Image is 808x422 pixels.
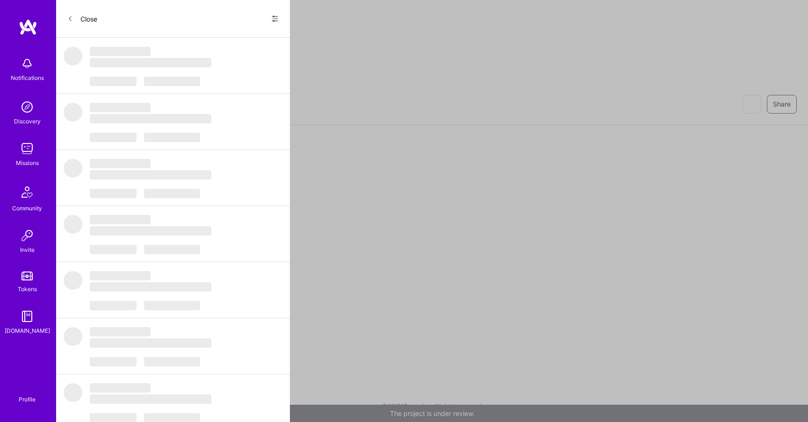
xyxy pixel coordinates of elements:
[144,243,200,254] button: ‌
[11,73,44,83] div: Notifications
[64,271,82,290] span: ‌
[90,394,211,404] span: ‌
[18,226,36,245] img: Invite
[90,189,137,198] span: ‌
[144,133,200,142] span: ‌
[144,355,200,366] button: ‌
[90,383,151,393] span: ‌
[90,58,211,67] span: ‌
[64,327,82,346] span: ‌
[144,189,200,198] span: ‌
[18,307,36,326] img: guide book
[22,272,33,280] img: tokens
[144,245,200,254] span: ‌
[5,326,50,336] div: [DOMAIN_NAME]
[90,77,137,86] span: ‌
[18,284,37,294] div: Tokens
[16,181,38,203] img: Community
[90,131,137,142] button: ‌
[90,133,137,142] span: ‌
[90,271,151,280] span: ‌
[64,383,82,402] span: ‌
[90,301,137,310] span: ‌
[90,243,137,254] button: ‌
[12,203,42,213] div: Community
[90,159,151,168] span: ‌
[64,103,82,122] span: ‌
[19,394,36,403] div: Profile
[90,282,211,292] span: ‌
[90,114,211,123] span: ‌
[144,299,200,310] button: ‌
[90,226,211,236] span: ‌
[144,77,200,86] span: ‌
[64,47,82,65] span: ‌
[90,357,137,366] span: ‌
[67,11,97,26] button: Close
[90,75,137,86] button: ‌
[19,19,37,36] img: logo
[90,355,137,366] button: ‌
[90,187,137,198] button: ‌
[144,187,200,198] button: ‌
[90,215,151,224] span: ‌
[90,338,211,348] span: ‌
[144,75,200,86] button: ‌
[18,98,36,116] img: discovery
[144,131,200,142] button: ‌
[90,299,137,310] button: ‌
[15,385,39,403] a: Profile
[18,54,36,73] img: bell
[18,139,36,158] img: teamwork
[90,47,151,56] span: ‌
[90,327,151,336] span: ‌
[14,116,41,126] div: Discovery
[144,357,200,366] span: ‌
[64,159,82,178] span: ‌
[90,103,151,112] span: ‌
[16,158,39,168] div: Missions
[20,245,35,255] div: Invite
[90,245,137,254] span: ‌
[144,301,200,310] span: ‌
[64,215,82,234] span: ‌
[90,170,211,179] span: ‌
